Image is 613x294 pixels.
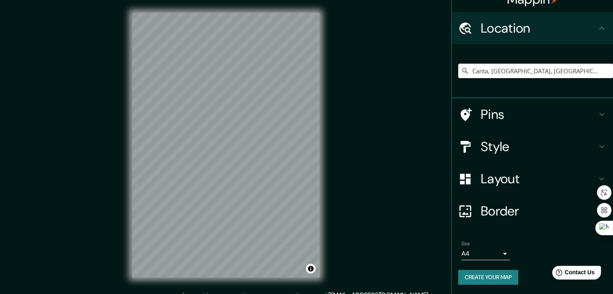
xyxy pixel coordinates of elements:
div: Pins [452,98,613,130]
label: Size [461,240,470,247]
h4: Style [481,139,597,155]
div: Layout [452,163,613,195]
h4: Location [481,20,597,36]
div: Style [452,130,613,163]
iframe: Help widget launcher [541,263,604,285]
div: Location [452,12,613,44]
h4: Pins [481,106,597,122]
div: A4 [461,247,510,260]
canvas: Map [132,13,320,277]
div: Border [452,195,613,227]
input: Pick your city or area [458,64,613,78]
button: Create your map [458,270,518,285]
button: Toggle attribution [306,264,316,273]
h4: Layout [481,171,597,187]
h4: Border [481,203,597,219]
